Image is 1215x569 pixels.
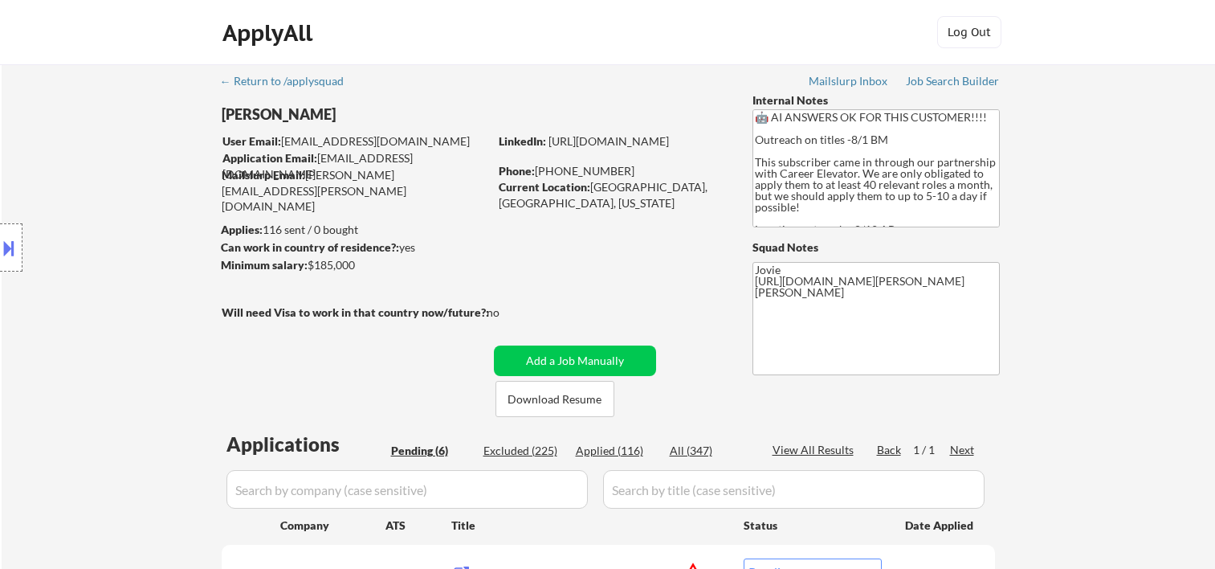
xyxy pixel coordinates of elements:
div: [GEOGRAPHIC_DATA], [GEOGRAPHIC_DATA], [US_STATE] [499,179,726,211]
div: Applied (116) [576,443,656,459]
div: All (347) [670,443,750,459]
div: Next [950,442,976,458]
div: yes [221,239,483,256]
div: Title [451,518,728,534]
a: Mailslurp Inbox [809,75,889,91]
div: ← Return to /applysquad [220,76,359,87]
div: $185,000 [221,257,488,273]
button: Add a Job Manually [494,346,656,376]
div: ApplyAll [222,19,317,47]
strong: Current Location: [499,180,590,194]
div: [EMAIL_ADDRESS][DOMAIN_NAME] [222,150,488,182]
a: Job Search Builder [906,75,1000,91]
strong: LinkedIn: [499,134,546,148]
div: Back [877,442,903,458]
div: [PERSON_NAME][EMAIL_ADDRESS][PERSON_NAME][DOMAIN_NAME] [222,167,488,215]
a: [URL][DOMAIN_NAME] [548,134,669,148]
button: Download Resume [495,381,614,417]
a: ← Return to /applysquad [220,75,359,91]
div: Applications [226,435,385,454]
div: [EMAIL_ADDRESS][DOMAIN_NAME] [222,133,488,149]
div: Company [280,518,385,534]
div: View All Results [773,442,858,458]
div: Job Search Builder [906,76,1000,87]
div: 1 / 1 [913,442,950,458]
div: Squad Notes [752,239,1000,256]
div: Internal Notes [752,92,1000,108]
input: Search by company (case sensitive) [226,470,588,509]
div: [PERSON_NAME] [222,104,552,125]
strong: Phone: [499,164,535,178]
div: [PHONE_NUMBER] [499,163,726,179]
strong: Can work in country of residence?: [221,240,399,254]
div: Pending (6) [391,443,471,459]
div: 116 sent / 0 bought [221,222,488,238]
div: Mailslurp Inbox [809,76,889,87]
div: ATS [385,518,451,534]
div: Date Applied [905,518,976,534]
div: Status [744,510,882,539]
strong: Will need Visa to work in that country now/future?: [222,305,489,319]
div: no [487,305,532,321]
input: Search by title (case sensitive) [603,470,985,509]
div: Excluded (225) [483,443,564,459]
button: Log Out [937,16,1001,48]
